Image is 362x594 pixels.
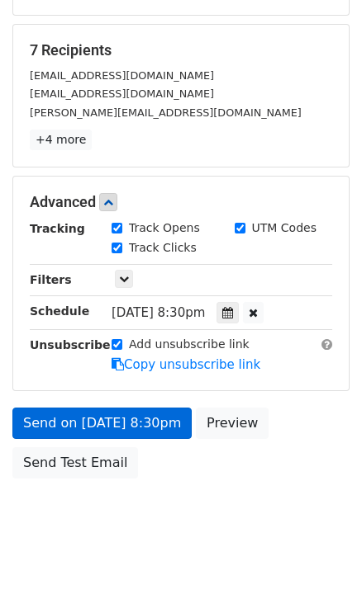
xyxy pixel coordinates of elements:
[30,69,214,82] small: [EMAIL_ADDRESS][DOMAIN_NAME]
[129,219,200,237] label: Track Opens
[30,87,214,100] small: [EMAIL_ADDRESS][DOMAIN_NAME]
[112,305,205,320] span: [DATE] 8:30pm
[30,338,111,351] strong: Unsubscribe
[129,336,250,353] label: Add unsubscribe link
[30,222,85,235] strong: Tracking
[279,515,362,594] iframe: Chat Widget
[12,408,192,439] a: Send on [DATE] 8:30pm
[30,273,72,286] strong: Filters
[129,239,197,257] label: Track Clicks
[30,130,92,150] a: +4 more
[30,304,89,318] strong: Schedule
[30,41,332,59] h5: 7 Recipients
[30,193,332,211] h5: Advanced
[12,447,138,478] a: Send Test Email
[252,219,317,237] label: UTM Codes
[112,357,260,372] a: Copy unsubscribe link
[196,408,269,439] a: Preview
[30,106,302,119] small: [PERSON_NAME][EMAIL_ADDRESS][DOMAIN_NAME]
[279,515,362,594] div: 聊天小组件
